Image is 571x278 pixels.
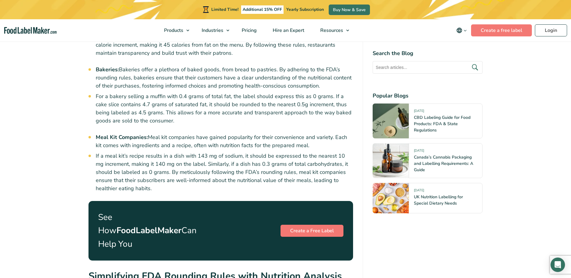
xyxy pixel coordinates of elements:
[551,258,565,272] div: Open Intercom Messenger
[96,134,148,141] strong: Meal Kit Companies:
[471,24,532,36] a: Create a free label
[286,7,324,12] span: Yearly Subscription
[96,66,119,73] strong: Bakeries:
[162,27,184,34] span: Products
[414,194,463,206] a: UK Nutrition Labelling for Special Dietary Needs
[96,92,353,125] li: For a bakery selling a muffin with 0.4 grams of total fat, the label should express this as 0 gra...
[96,133,353,150] li: Meal kit companies have gained popularity for their convenience and variety. Each kit comes with ...
[329,5,370,15] a: Buy Now & Save
[98,211,203,251] p: See How Can Help You
[234,19,263,42] a: Pricing
[281,225,343,237] a: Create a Free Label
[373,92,483,100] h4: Popular Blogs
[318,27,344,34] span: Resources
[414,154,473,173] a: Canada’s Cannabis Packaging and Labelling Requirements: A Guide
[414,109,424,116] span: [DATE]
[535,24,567,36] a: Login
[156,19,192,42] a: Products
[200,27,224,34] span: Industries
[96,66,353,90] li: Bakeries offer a plethora of baked goods, from bread to pastries. By adhering to the FDA’s roundi...
[373,61,483,74] input: Search articles...
[96,152,353,193] li: If a meal kit’s recipe results in a dish with 143 mg of sodium, it should be expressed to the nea...
[414,115,470,133] a: CBD Labeling Guide for Food Products: FDA & State Regulations
[116,225,182,236] strong: FoodLabelMaker
[240,27,257,34] span: Pricing
[265,19,311,42] a: Hire an Expert
[312,19,352,42] a: Resources
[211,7,238,12] span: Limited Time!
[241,5,284,14] span: Additional 15% OFF
[414,148,424,155] span: [DATE]
[373,49,483,57] h4: Search the Blog
[271,27,305,34] span: Hire an Expert
[414,188,424,195] span: [DATE]
[194,19,232,42] a: Industries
